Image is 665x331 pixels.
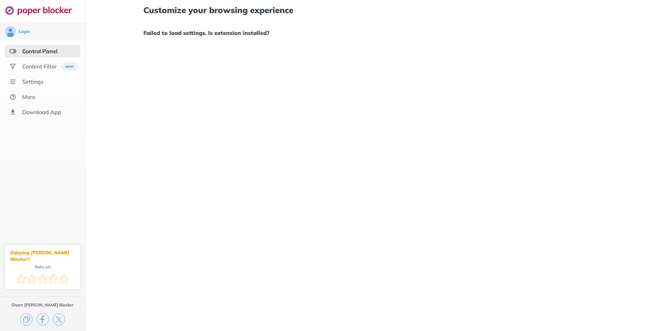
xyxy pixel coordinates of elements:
[143,6,607,15] h1: Customize your browsing experience
[22,109,61,116] div: Download App
[143,28,607,37] h1: Failed to load settings. Is extension installed?
[37,313,49,325] img: facebook.svg
[9,109,16,116] img: download-app.svg
[53,313,65,325] img: x.svg
[20,313,33,325] img: copy.svg
[35,265,51,268] div: Rate us!
[10,249,75,263] div: Enjoying [PERSON_NAME] Blocker?
[9,48,16,55] img: features-selected.svg
[11,302,74,308] div: Share [PERSON_NAME] Blocker
[22,63,57,70] div: Content Filter
[9,93,16,100] img: about.svg
[61,62,78,71] img: menuBanner.svg
[9,63,16,70] img: social.svg
[22,48,57,55] div: Control Panel
[22,78,44,85] div: Settings
[5,6,79,15] img: logo-webpage.svg
[5,26,16,37] img: avatar.svg
[19,29,30,34] div: Login
[22,93,35,100] div: More
[9,78,16,85] img: settings.svg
